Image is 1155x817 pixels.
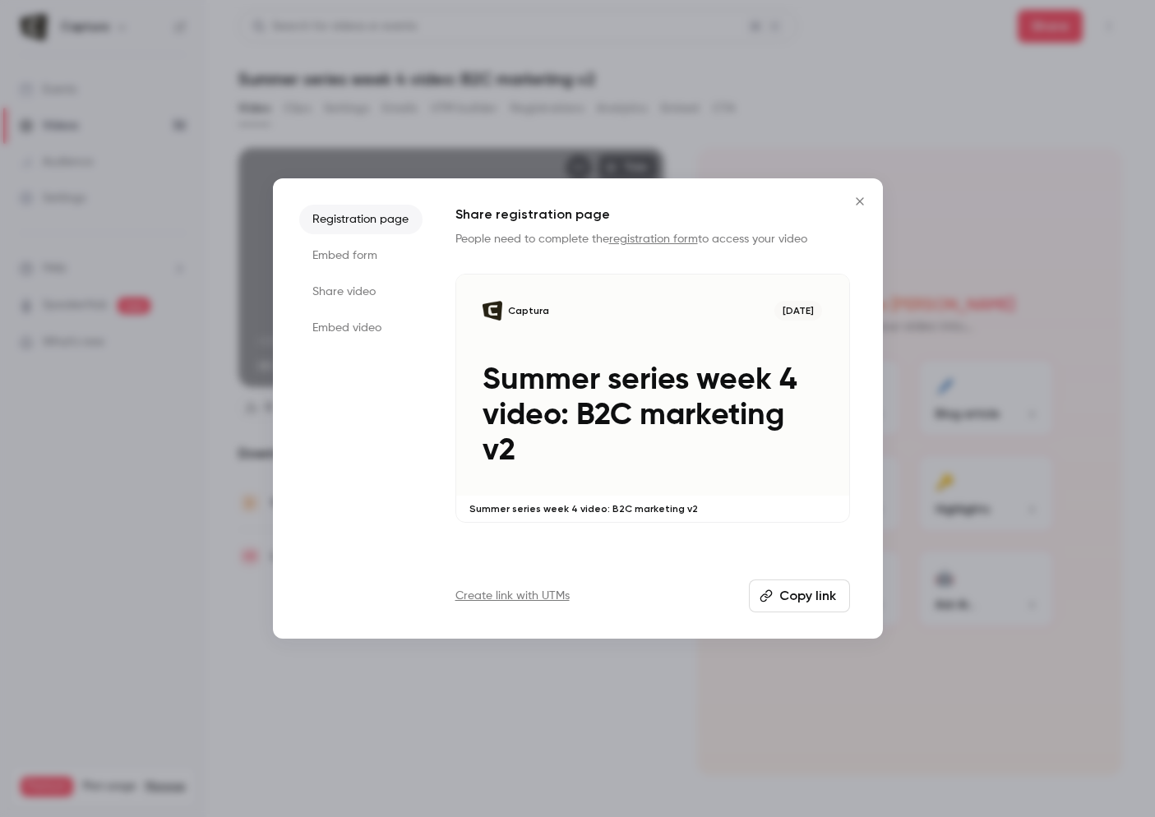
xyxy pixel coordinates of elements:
[469,502,836,515] p: Summer series week 4 video: B2C marketing v2
[609,233,698,245] a: registration form
[299,277,423,307] li: Share video
[774,301,823,321] span: [DATE]
[749,579,850,612] button: Copy link
[483,301,502,321] img: Summer series week 4 video: B2C marketing v2
[299,241,423,270] li: Embed form
[843,185,876,218] button: Close
[299,313,423,343] li: Embed video
[455,588,570,604] a: Create link with UTMs
[455,231,850,247] p: People need to complete the to access your video
[483,362,823,469] p: Summer series week 4 video: B2C marketing v2
[299,205,423,234] li: Registration page
[455,274,850,523] a: Summer series week 4 video: B2C marketing v2Captura[DATE]Summer series week 4 video: B2C marketin...
[455,205,850,224] h1: Share registration page
[508,304,549,317] p: Captura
